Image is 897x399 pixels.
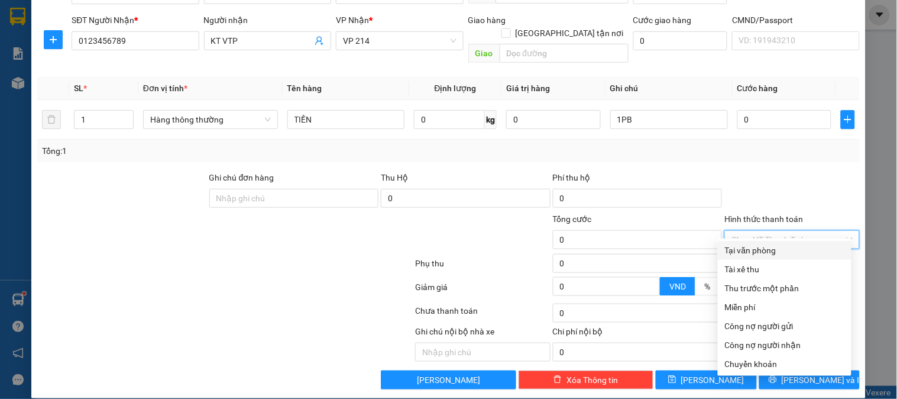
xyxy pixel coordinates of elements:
button: printer[PERSON_NAME] và In [759,371,860,390]
div: Giảm giá [414,281,551,301]
span: Nơi gửi: [12,82,24,99]
span: up [124,112,131,120]
div: Chi phí nội bộ [553,325,723,343]
span: VP 214 [119,83,138,89]
div: Cước gửi hàng sẽ được ghi vào công nợ của người gửi [718,317,851,336]
span: Cước hàng [737,83,778,93]
input: Ghi chú đơn hàng [209,189,379,208]
span: VP Nhận [336,15,369,25]
span: [PERSON_NAME] [681,374,744,387]
span: SL [74,83,83,93]
label: Hình thức thanh toán [724,214,803,224]
label: Ghi chú đơn hàng [209,173,274,182]
input: Ghi Chú [610,110,728,129]
span: Nơi nhận: [90,82,109,99]
div: Công nợ người gửi [725,320,844,333]
button: plus [841,110,855,129]
div: Tài xế thu [725,263,844,276]
span: Decrease Value [120,120,133,128]
span: down [650,288,657,295]
span: Thu Hộ [381,173,408,182]
span: Định lượng [435,83,477,93]
div: SĐT Người Nhận [72,14,199,27]
div: Ghi chú nội bộ nhà xe [415,325,550,343]
label: Cước giao hàng [633,15,692,25]
span: printer [769,375,777,385]
span: user-add [315,36,324,46]
input: Dọc đường [500,44,629,63]
div: Tại văn phòng [725,244,844,257]
div: Người nhận [204,14,331,27]
div: Phí thu hộ [553,171,723,189]
div: CMND/Passport [732,14,859,27]
input: Nhập ghi chú [415,343,550,362]
button: delete [42,110,61,129]
div: Miễn phí [725,301,844,314]
div: Thu trước một phần [725,282,844,295]
div: Chưa thanh toán [414,304,551,325]
span: Xóa Thông tin [566,374,618,387]
span: [GEOGRAPHIC_DATA] tận nơi [511,27,629,40]
span: Decrease Value [646,287,659,295]
span: save [668,375,676,385]
span: [PERSON_NAME] và In [782,374,864,387]
span: Giao hàng [468,15,506,25]
th: Ghi chú [605,77,733,100]
button: save[PERSON_NAME] [656,371,756,390]
div: Cước gửi hàng sẽ được ghi vào công nợ của người nhận [718,336,851,355]
strong: BIÊN NHẬN GỬI HÀNG HOÁ [41,71,137,80]
span: Tổng cước [553,214,592,224]
span: Increase Value [120,111,133,120]
span: plus [44,35,62,44]
span: PV [PERSON_NAME] [40,83,86,96]
span: Tên hàng [287,83,322,93]
span: VP 214 [343,32,456,50]
span: Hàng thông thường [150,111,271,128]
button: plus [44,30,63,49]
div: Phụ thu [414,257,551,278]
img: logo [12,27,27,56]
span: plus [841,115,854,124]
span: Đơn vị tính [143,83,187,93]
span: Giá trị hàng [506,83,550,93]
span: GN08250323 [118,44,167,53]
span: Increase Value [646,278,659,287]
span: delete [553,375,562,385]
span: 17:00:16 [DATE] [112,53,167,62]
input: VD: Bàn, Ghế [287,110,405,129]
span: kg [485,110,497,129]
strong: CÔNG TY TNHH [GEOGRAPHIC_DATA] 214 QL13 - P.26 - Q.BÌNH THẠNH - TP HCM 1900888606 [31,19,96,63]
span: [PERSON_NAME] [417,374,480,387]
input: Cước giao hàng [633,31,728,50]
div: Công nợ người nhận [725,339,844,352]
span: Giao [468,44,500,63]
span: VND [669,282,686,291]
span: down [124,121,131,128]
button: [PERSON_NAME] [381,371,516,390]
button: deleteXóa Thông tin [519,371,653,390]
input: 0 [506,110,601,129]
div: Chuyển khoản [725,358,844,371]
div: Tổng: 1 [42,144,347,157]
span: % [704,282,710,291]
span: up [650,279,657,286]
